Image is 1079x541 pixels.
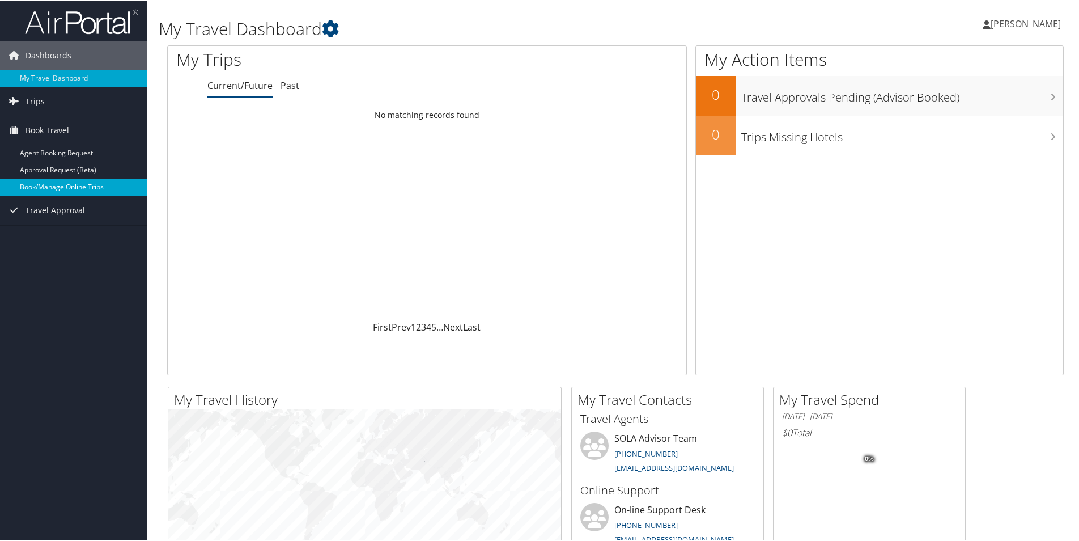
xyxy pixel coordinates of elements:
[174,389,561,408] h2: My Travel History
[614,519,678,529] a: [PHONE_NUMBER]
[443,320,463,332] a: Next
[575,430,761,477] li: SOLA Advisor Team
[741,122,1063,144] h3: Trips Missing Hotels
[431,320,436,332] a: 5
[696,115,1063,154] a: 0Trips Missing Hotels
[426,320,431,332] a: 4
[865,455,874,462] tspan: 0%
[463,320,481,332] a: Last
[159,16,768,40] h1: My Travel Dashboard
[696,75,1063,115] a: 0Travel Approvals Pending (Advisor Booked)
[25,7,138,34] img: airportal-logo.png
[580,410,755,426] h3: Travel Agents
[436,320,443,332] span: …
[26,40,71,69] span: Dashboards
[26,115,69,143] span: Book Travel
[207,78,273,91] a: Current/Future
[782,425,792,438] span: $0
[782,410,957,421] h6: [DATE] - [DATE]
[782,425,957,438] h6: Total
[580,481,755,497] h3: Online Support
[577,389,763,408] h2: My Travel Contacts
[614,447,678,458] a: [PHONE_NUMBER]
[696,47,1063,70] h1: My Action Items
[421,320,426,332] a: 3
[26,86,45,115] span: Trips
[176,47,462,70] h1: My Trips
[168,104,686,124] td: No matching records found
[991,16,1061,29] span: [PERSON_NAME]
[392,320,411,332] a: Prev
[779,389,965,408] h2: My Travel Spend
[741,83,1063,104] h3: Travel Approvals Pending (Advisor Booked)
[696,124,736,143] h2: 0
[26,195,85,223] span: Travel Approval
[614,462,734,472] a: [EMAIL_ADDRESS][DOMAIN_NAME]
[411,320,416,332] a: 1
[696,84,736,103] h2: 0
[416,320,421,332] a: 2
[373,320,392,332] a: First
[281,78,299,91] a: Past
[983,6,1072,40] a: [PERSON_NAME]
